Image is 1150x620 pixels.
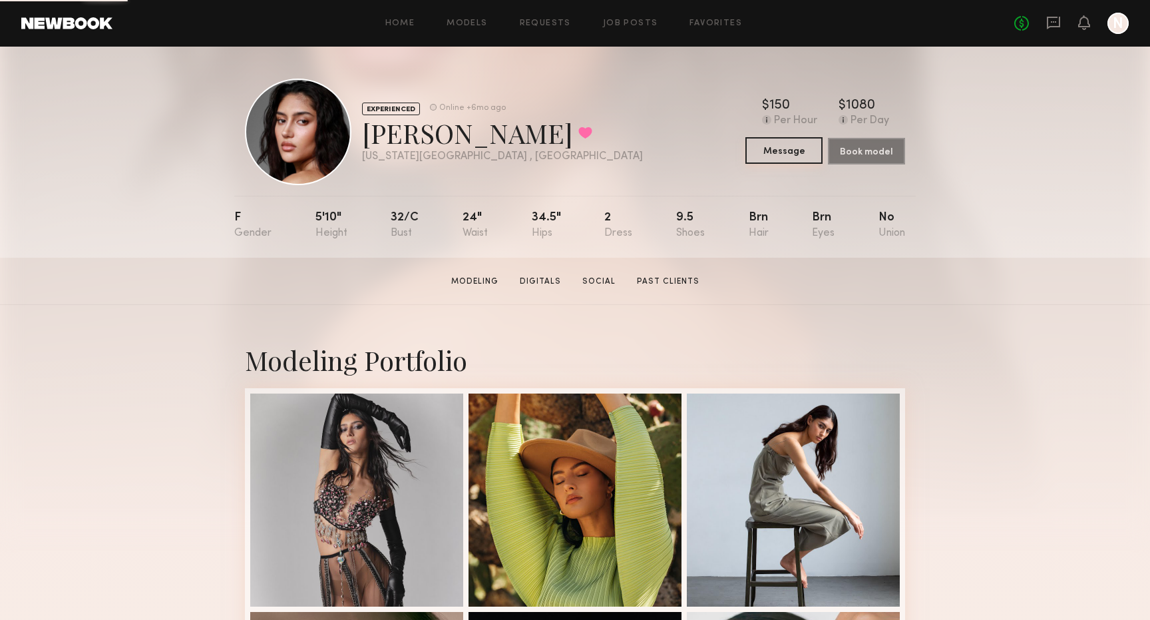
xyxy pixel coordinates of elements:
[812,212,835,239] div: Brn
[774,115,817,127] div: Per Hour
[762,99,769,113] div: $
[362,115,643,151] div: [PERSON_NAME]
[676,212,705,239] div: 9.5
[514,276,566,288] a: Digitals
[1107,13,1129,34] a: N
[846,99,875,113] div: 1080
[577,276,621,288] a: Social
[839,99,846,113] div: $
[769,99,790,113] div: 150
[851,115,889,127] div: Per Day
[234,212,272,239] div: F
[520,19,571,28] a: Requests
[447,19,487,28] a: Models
[604,212,632,239] div: 2
[446,276,504,288] a: Modeling
[749,212,769,239] div: Brn
[878,212,905,239] div: No
[689,19,742,28] a: Favorites
[439,104,506,113] div: Online +6mo ago
[632,276,705,288] a: Past Clients
[745,137,823,164] button: Message
[532,212,561,239] div: 34.5"
[603,19,658,28] a: Job Posts
[315,212,347,239] div: 5'10"
[391,212,419,239] div: 32/c
[463,212,488,239] div: 24"
[385,19,415,28] a: Home
[362,103,420,115] div: EXPERIENCED
[362,151,643,162] div: [US_STATE][GEOGRAPHIC_DATA] , [GEOGRAPHIC_DATA]
[245,342,905,378] div: Modeling Portfolio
